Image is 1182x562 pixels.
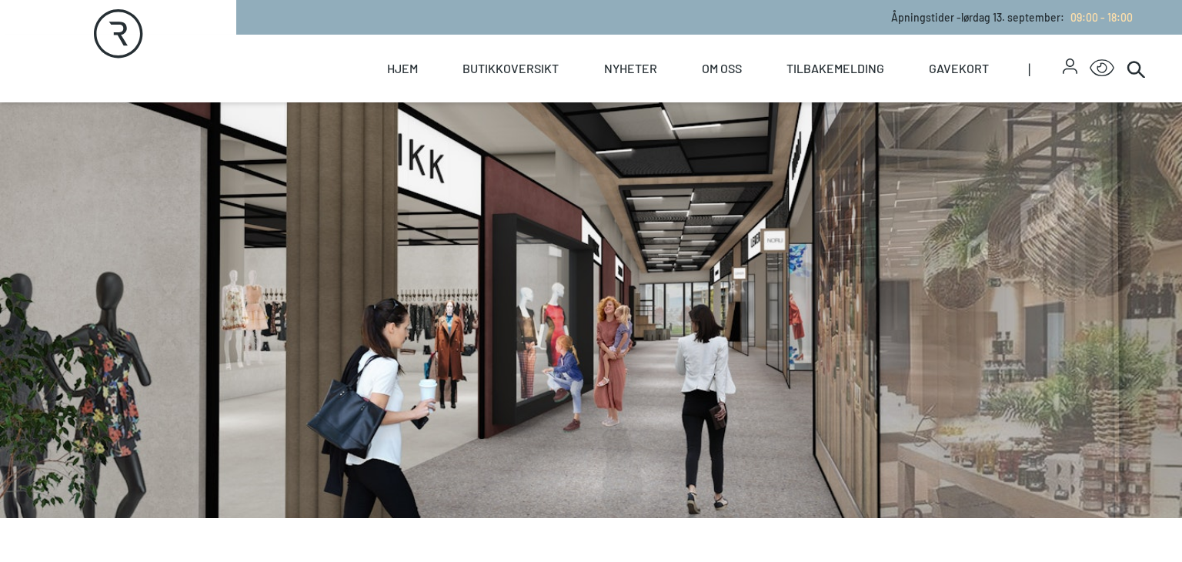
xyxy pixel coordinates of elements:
p: Åpningstider - lørdag 13. september : [891,9,1133,25]
button: Open Accessibility Menu [1090,56,1114,81]
a: Hjem [387,35,418,102]
a: 09:00 - 18:00 [1064,11,1133,24]
a: Tilbakemelding [786,35,884,102]
a: Butikkoversikt [462,35,559,102]
a: Om oss [702,35,742,102]
a: Nyheter [604,35,657,102]
span: | [1028,35,1063,102]
span: 09:00 - 18:00 [1070,11,1133,24]
a: Gavekort [929,35,989,102]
